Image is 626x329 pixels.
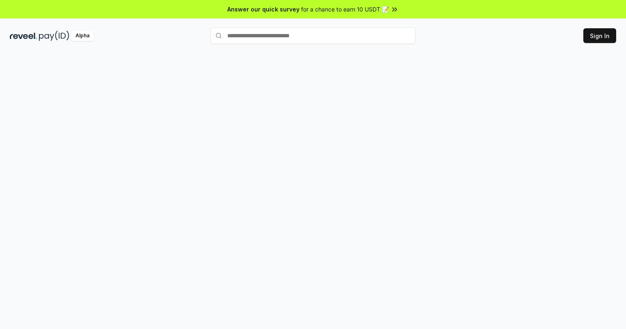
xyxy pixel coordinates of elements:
img: reveel_dark [10,31,37,41]
span: Answer our quick survey [227,5,299,14]
div: Alpha [71,31,94,41]
span: for a chance to earn 10 USDT 📝 [301,5,389,14]
button: Sign In [583,28,616,43]
img: pay_id [39,31,69,41]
